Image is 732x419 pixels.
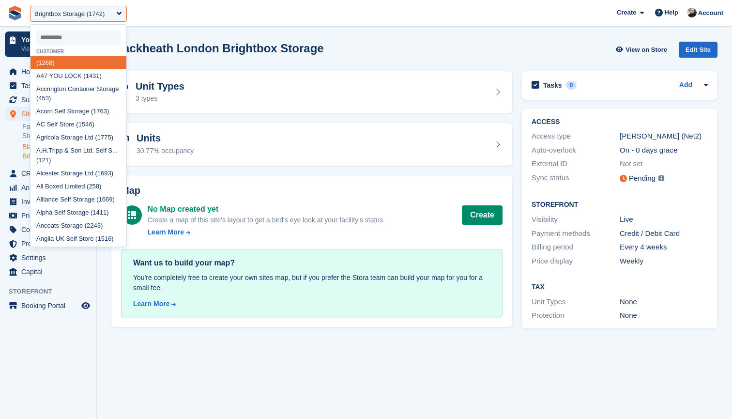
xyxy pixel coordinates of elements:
[620,296,708,308] div: None
[21,45,79,53] p: View next steps
[625,45,667,55] span: View on Store
[21,36,79,43] p: Your onboarding
[5,107,91,121] a: menu
[133,299,490,309] a: Learn More
[137,133,194,144] h2: Units
[30,69,126,82] div: A47 YOU LOCK (1431)
[121,185,503,196] h2: Map
[22,122,91,140] a: Farnham Brightbox Storage
[30,193,126,206] div: Alliance Self Storage (1669)
[617,8,636,17] span: Create
[30,180,126,193] div: All Boxed Limited (258)
[133,273,490,293] div: You're completely free to create your own sites map, but if you prefer the Stora team can build y...
[8,6,22,20] img: stora-icon-8386f47178a22dfd0bd8f6a31ec36ba5ce8667c1dd55bd0f319d3a0aa187defe.svg
[21,237,79,250] span: Protection
[614,42,671,58] a: View on Store
[111,71,512,114] a: Unit Types 3 types
[698,8,723,18] span: Account
[665,8,678,17] span: Help
[137,146,194,156] div: 30.77% occupancy
[21,209,79,222] span: Pricing
[21,299,79,312] span: Booking Portal
[30,105,126,118] div: Acorn Self Storage (1763)
[532,145,620,156] div: Auto-overlock
[30,144,126,167] div: A.H.Tripp & Son Ltd. Self S... (121)
[679,42,717,58] div: Edit Site
[5,209,91,222] a: menu
[80,300,91,311] a: Preview store
[543,81,562,90] h2: Tasks
[620,214,708,225] div: Live
[5,223,91,236] a: menu
[21,181,79,194] span: Analytics
[532,310,620,321] div: Protection
[136,81,184,92] h2: Unit Types
[566,81,577,90] div: 0
[136,93,184,104] div: 3 types
[5,79,91,93] a: menu
[133,299,169,309] div: Learn More
[620,131,708,142] div: [PERSON_NAME] (Net2)
[21,265,79,279] span: Capital
[128,211,136,219] img: map-icn-white-8b231986280072e83805622d3debb4903e2986e43859118e7b4002611c8ef794.svg
[5,181,91,194] a: menu
[532,201,708,209] h2: Storefront
[620,228,708,239] div: Credit / Debit Card
[21,167,79,180] span: CRM
[22,142,91,161] a: Blackheath London Brightbox Storage
[30,206,126,219] div: Alpha Self Storage (1411)
[30,167,126,180] div: Alcester Storage Ltd (1693)
[21,195,79,208] span: Invoices
[30,232,126,245] div: Anglia UK Self Store (1516)
[532,296,620,308] div: Unit Types
[30,82,126,105] div: Accrington Container Storage (453)
[532,131,620,142] div: Access type
[30,219,126,232] div: Ancoats Storage (2243)
[148,203,385,215] div: No Map created yet
[532,172,620,185] div: Sync status
[5,251,91,264] a: menu
[21,223,79,236] span: Coupons
[620,145,708,156] div: On - 0 days grace
[532,242,620,253] div: Billing period
[532,214,620,225] div: Visibility
[658,175,664,181] img: icon-info-grey-7440780725fd019a000dd9b08b2336e03edf1995a4989e88bcd33f0948082b44.svg
[21,251,79,264] span: Settings
[679,42,717,62] a: Edit Site
[21,93,79,107] span: Subscriptions
[620,158,708,170] div: Not set
[30,56,126,69] div: (1268)
[620,310,708,321] div: None
[30,118,126,131] div: AC Self Store (1546)
[532,283,708,291] h2: Tax
[5,237,91,250] a: menu
[111,42,324,55] h2: Blackheath London Brightbox Storage
[9,287,96,296] span: Storefront
[5,31,91,57] a: Your onboarding View next steps
[21,65,79,78] span: Home
[34,9,105,19] div: Brightbox Storage (1742)
[687,8,697,17] img: Tom Huddleston
[133,257,490,269] div: Want us to build your map?
[532,118,708,126] h2: ACCESS
[5,65,91,78] a: menu
[21,79,79,93] span: Tasks
[620,256,708,267] div: Weekly
[30,49,126,54] div: Customer
[30,131,126,144] div: Agricola Storage Ltd (1775)
[532,158,620,170] div: External ID
[148,215,385,225] div: Create a map of this site's layout to get a bird's eye look at your facility's status.
[148,227,184,237] div: Learn More
[629,173,656,184] div: Pending
[148,227,385,237] a: Learn More
[532,256,620,267] div: Price display
[679,80,692,91] a: Add
[532,228,620,239] div: Payment methods
[5,167,91,180] a: menu
[21,107,79,121] span: Sites
[5,93,91,107] a: menu
[111,123,512,166] a: Units 30.77% occupancy
[5,265,91,279] a: menu
[462,205,503,225] button: Create
[620,242,708,253] div: Every 4 weeks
